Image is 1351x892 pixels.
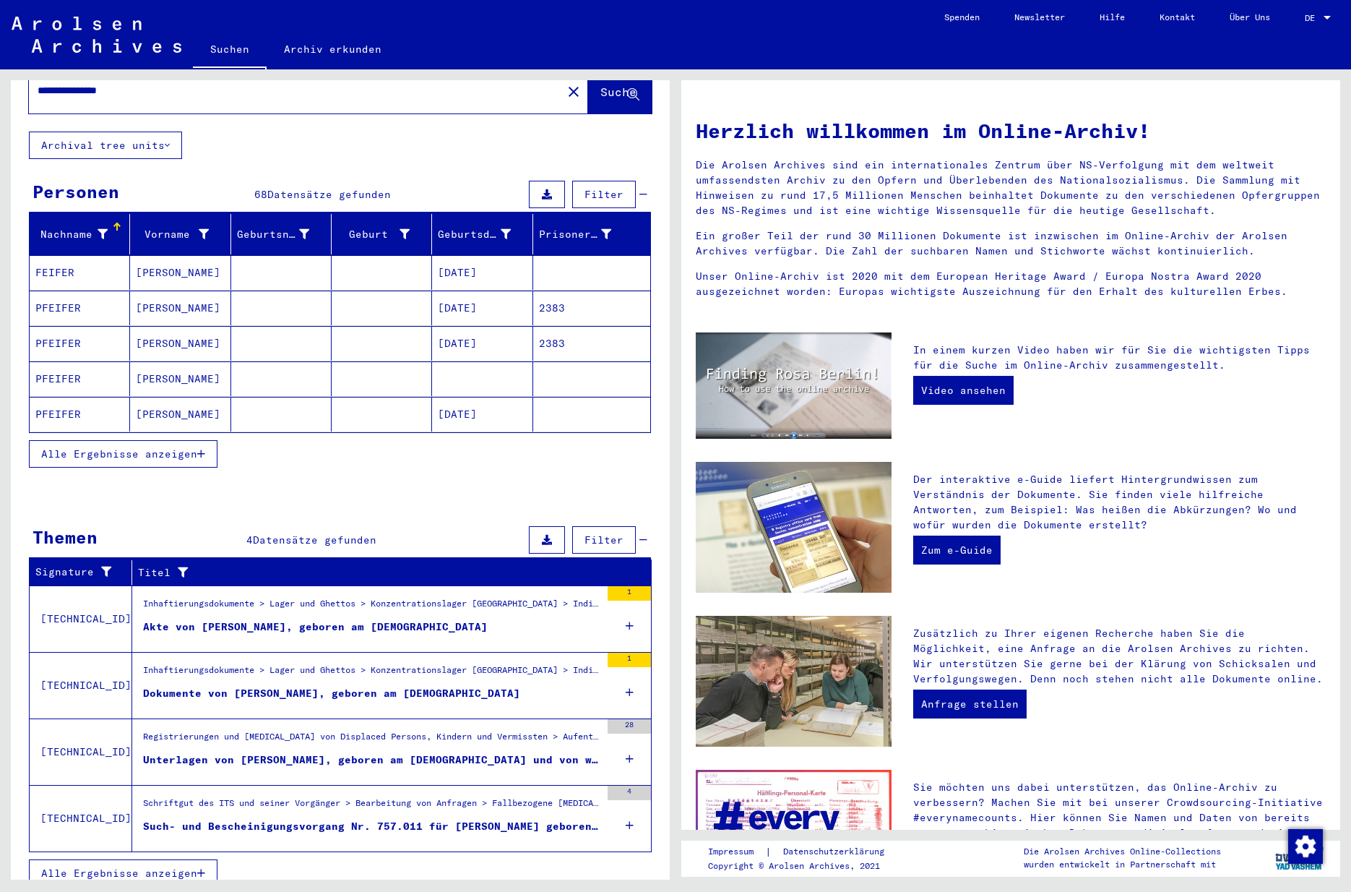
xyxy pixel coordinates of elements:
[33,524,98,550] div: Themen
[1024,845,1221,858] p: Die Arolsen Archives Online-Collections
[559,77,588,106] button: Clear
[913,626,1326,687] p: Zusätzlich zu Ihrer eigenen Recherche haben Sie die Möglichkeit, eine Anfrage an die Arolsen Arch...
[696,158,1326,218] p: Die Arolsen Archives sind ein internationales Zentrum über NS-Verfolgung mit dem weltweit umfasse...
[608,719,651,734] div: 28
[584,533,623,546] span: Filter
[913,690,1027,719] a: Anfrage stellen
[539,223,633,246] div: Prisoner #
[533,326,650,361] mat-cell: 2383
[30,214,130,254] mat-header-cell: Nachname
[432,397,532,432] mat-cell: [DATE]
[438,223,532,246] div: Geburtsdatum
[588,69,652,113] button: Suche
[130,291,230,325] mat-cell: [PERSON_NAME]
[130,361,230,396] mat-cell: [PERSON_NAME]
[30,652,132,719] td: [TECHNICAL_ID]
[12,17,181,53] img: Arolsen_neg.svg
[267,188,391,201] span: Datensätze gefunden
[136,227,208,242] div: Vorname
[138,561,634,584] div: Titel
[130,326,230,361] mat-cell: [PERSON_NAME]
[30,586,132,652] td: [TECHNICAL_ID]
[708,844,765,859] a: Impressum
[438,227,510,242] div: Geburtsdatum
[696,333,892,439] img: video.jpg
[30,326,130,361] mat-cell: PFEIFER
[35,561,131,584] div: Signature
[29,440,217,468] button: Alle Ergebnisse anzeigen
[30,719,132,785] td: [TECHNICAL_ID]
[1287,828,1322,863] div: Zustimmung ändern
[600,85,636,99] span: Suche
[913,343,1326,373] p: In einem kurzen Video haben wir für Sie die wichtigsten Tipps für die Suche im Online-Archiv zusa...
[1288,829,1323,864] img: Zustimmung ändern
[143,597,600,617] div: Inhaftierungsdokumente > Lager und Ghettos > Konzentrationslager [GEOGRAPHIC_DATA] > Individuelle...
[136,223,230,246] div: Vorname
[696,462,892,593] img: eguide.jpg
[913,376,1014,405] a: Video ansehen
[708,859,902,872] p: Copyright © Arolsen Archives, 2021
[30,255,130,290] mat-cell: FEIFER
[143,752,600,768] div: Unterlagen von [PERSON_NAME], geboren am [DEMOGRAPHIC_DATA] und von weiteren Personen
[41,867,197,880] span: Alle Ergebnisse anzeigen
[696,269,1326,299] p: Unser Online-Archiv ist 2020 mit dem European Heritage Award / Europa Nostra Award 2020 ausgezeic...
[143,619,488,635] div: Akte von [PERSON_NAME], geboren am [DEMOGRAPHIC_DATA]
[246,533,253,546] span: 4
[332,214,432,254] mat-header-cell: Geburt‏
[696,616,892,747] img: inquiries.jpg
[432,214,532,254] mat-header-cell: Geburtsdatum
[1024,858,1221,871] p: wurden entwickelt in Partnerschaft mit
[584,188,623,201] span: Filter
[253,533,376,546] span: Datensätze gefunden
[432,291,532,325] mat-cell: [DATE]
[237,223,331,246] div: Geburtsname
[708,844,902,859] div: |
[696,228,1326,259] p: Ein großer Teil der rund 30 Millionen Dokumente ist inzwischen im Online-Archiv der Arolsen Archi...
[337,223,431,246] div: Geburt‏
[231,214,332,254] mat-header-cell: Geburtsname
[143,664,600,684] div: Inhaftierungsdokumente > Lager und Ghettos > Konzentrationslager [GEOGRAPHIC_DATA] > Individuelle...
[254,188,267,201] span: 68
[41,447,197,460] span: Alle Ergebnisse anzeigen
[130,397,230,432] mat-cell: [PERSON_NAME]
[337,227,410,242] div: Geburt‏
[138,565,616,580] div: Titel
[35,227,108,242] div: Nachname
[143,730,600,750] div: Registrierungen und [MEDICAL_DATA] von Displaced Persons, Kindern und Vermissten > Aufenthalts- u...
[533,214,650,254] mat-header-cell: Prisoner #
[33,179,119,205] div: Personen
[565,83,582,100] mat-icon: close
[30,291,130,325] mat-cell: PFEIFER
[35,565,113,580] div: Signature
[1305,13,1321,23] span: DE
[608,653,651,667] div: 1
[237,227,309,242] div: Geburtsname
[913,472,1326,533] p: Der interaktive e-Guide liefert Hintergrundwissen zum Verständnis der Dokumente. Sie finden viele...
[1272,840,1326,876] img: yv_logo.png
[30,785,132,852] td: [TECHNICAL_ID]
[130,255,230,290] mat-cell: [PERSON_NAME]
[913,536,1001,565] a: Zum e-Guide
[193,32,267,69] a: Suchen
[432,326,532,361] mat-cell: [DATE]
[608,786,651,800] div: 4
[29,859,217,887] button: Alle Ergebnisse anzeigen
[35,223,129,246] div: Nachname
[432,255,532,290] mat-cell: [DATE]
[772,844,902,859] a: Datenschutzerklärung
[572,181,636,208] button: Filter
[539,227,611,242] div: Prisoner #
[913,780,1326,856] p: Sie möchten uns dabei unterstützen, das Online-Archiv zu verbessern? Machen Sie mit bei unserer C...
[30,397,130,432] mat-cell: PFEIFER
[29,132,182,159] button: Archival tree units
[143,819,600,834] div: Such- und Bescheinigungsvorgang Nr. 757.011 für [PERSON_NAME] geboren [DEMOGRAPHIC_DATA]
[608,586,651,601] div: 1
[143,686,520,701] div: Dokumente von [PERSON_NAME], geboren am [DEMOGRAPHIC_DATA]
[696,116,1326,146] h1: Herzlich willkommen im Online-Archiv!
[143,797,600,817] div: Schriftgut des ITS und seiner Vorgänger > Bearbeitung von Anfragen > Fallbezogene [MEDICAL_DATA] ...
[533,291,650,325] mat-cell: 2383
[130,214,230,254] mat-header-cell: Vorname
[30,361,130,396] mat-cell: PFEIFER
[267,32,399,67] a: Archiv erkunden
[572,526,636,554] button: Filter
